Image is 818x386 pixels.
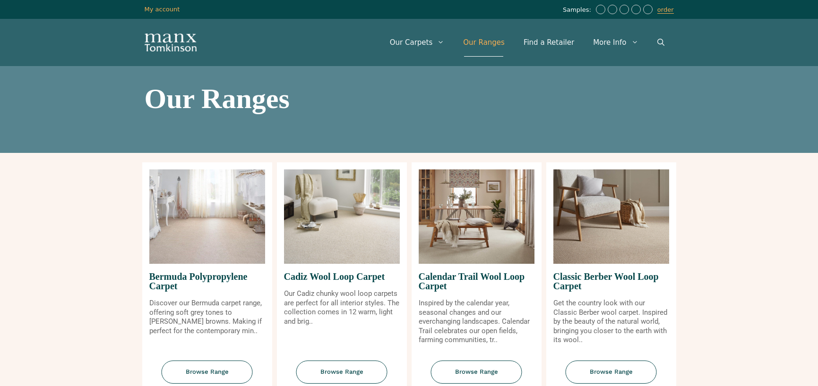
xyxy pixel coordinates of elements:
[380,28,454,57] a: Our Carpets
[145,34,197,51] img: Manx Tomkinson
[419,299,534,345] p: Inspired by the calendar year, seasonal changes and our everchanging landscapes. Calendar Trail c...
[553,264,669,299] span: Classic Berber Wool Loop Carpet
[648,28,674,57] a: Open Search Bar
[553,299,669,345] p: Get the country look with our Classic Berber wool carpet. Inspired by the beauty of the natural w...
[380,28,674,57] nav: Primary
[431,361,522,384] span: Browse Range
[149,169,265,264] img: Bermuda Polypropylene Carpet
[514,28,584,57] a: Find a Retailer
[149,299,265,336] p: Discover our Bermuda carpet range, offering soft grey tones to [PERSON_NAME] browns. Making if pe...
[284,289,400,326] p: Our Cadiz chunky wool loop carpets are perfect for all interior styles. The collection comes in 1...
[145,84,674,113] h1: Our Ranges
[454,28,514,57] a: Our Ranges
[162,361,253,384] span: Browse Range
[566,361,657,384] span: Browse Range
[584,28,647,57] a: More Info
[296,361,387,384] span: Browse Range
[563,6,594,14] span: Samples:
[145,6,180,13] a: My account
[149,264,265,299] span: Bermuda Polypropylene Carpet
[553,169,669,264] img: Classic Berber Wool Loop Carpet
[657,6,674,14] a: order
[419,169,534,264] img: Calendar Trail Wool Loop Carpet
[419,264,534,299] span: Calendar Trail Wool Loop Carpet
[284,264,400,289] span: Cadiz Wool Loop Carpet
[284,169,400,264] img: Cadiz Wool Loop Carpet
